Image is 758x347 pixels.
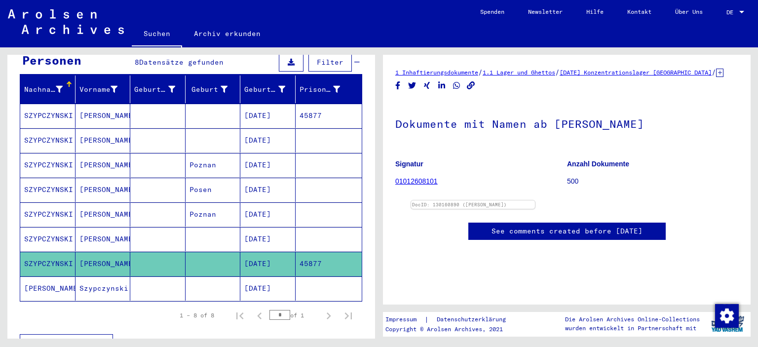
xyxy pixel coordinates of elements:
[134,84,175,95] div: Geburtsname
[300,84,341,95] div: Prisoner #
[250,306,269,325] button: Previous page
[76,104,131,128] mat-cell: [PERSON_NAME]
[20,104,76,128] mat-cell: SZYPCZYNSKI
[76,153,131,177] mat-cell: [PERSON_NAME]
[240,202,296,227] mat-cell: [DATE]
[565,315,700,324] p: Die Arolsen Archives Online-Collections
[715,304,739,328] img: Zustimmung ändern
[244,81,298,97] div: Geburtsdatum
[76,128,131,153] mat-cell: [PERSON_NAME]
[393,79,403,92] button: Share on Facebook
[296,76,362,103] mat-header-cell: Prisoner #
[466,79,476,92] button: Copy link
[296,252,362,276] mat-cell: 45877
[20,202,76,227] mat-cell: SZYPCZYNSKI
[395,101,738,145] h1: Dokumente mit Namen ab [PERSON_NAME]
[132,22,182,47] a: Suchen
[339,306,358,325] button: Last page
[395,177,438,185] a: 01012608101
[186,153,241,177] mat-cell: Poznan
[317,58,343,67] span: Filter
[139,58,224,67] span: Datensätze gefunden
[76,202,131,227] mat-cell: [PERSON_NAME]
[189,81,240,97] div: Geburt‏
[269,310,319,320] div: of 1
[20,276,76,301] mat-cell: [PERSON_NAME]
[186,76,241,103] mat-header-cell: Geburt‏
[308,53,352,72] button: Filter
[240,227,296,251] mat-cell: [DATE]
[76,178,131,202] mat-cell: [PERSON_NAME]
[709,311,746,336] img: yv_logo.png
[567,160,629,168] b: Anzahl Dokumente
[20,128,76,153] mat-cell: SZYPCZYNSKI
[8,9,124,34] img: Arolsen_neg.svg
[395,69,478,76] a: 1 Inhaftierungsdokumente
[189,84,228,95] div: Geburt‏
[182,22,272,45] a: Archiv erkunden
[20,178,76,202] mat-cell: SZYPCZYNSKI
[422,79,432,92] button: Share on Xing
[240,104,296,128] mat-cell: [DATE]
[24,84,63,95] div: Nachname
[300,81,353,97] div: Prisoner #
[240,276,296,301] mat-cell: [DATE]
[385,325,518,334] p: Copyright © Arolsen Archives, 2021
[726,9,737,16] span: DE
[240,178,296,202] mat-cell: [DATE]
[407,79,417,92] button: Share on Twitter
[560,69,712,76] a: [DATE] Konzentrationslager [GEOGRAPHIC_DATA]
[186,178,241,202] mat-cell: Posen
[492,226,643,236] a: See comments created before [DATE]
[20,76,76,103] mat-header-cell: Nachname
[712,68,716,77] span: /
[20,227,76,251] mat-cell: SZYPCZYNSKI
[244,84,285,95] div: Geburtsdatum
[76,76,131,103] mat-header-cell: Vorname
[130,76,186,103] mat-header-cell: Geburtsname
[79,84,118,95] div: Vorname
[76,276,131,301] mat-cell: Szypczynski
[240,128,296,153] mat-cell: [DATE]
[385,314,424,325] a: Impressum
[565,324,700,333] p: wurden entwickelt in Partnerschaft mit
[186,202,241,227] mat-cell: Poznan
[20,252,76,276] mat-cell: SZYPCZYNSKI
[76,252,131,276] mat-cell: [PERSON_NAME]
[567,176,738,187] p: 500
[478,68,483,77] span: /
[296,104,362,128] mat-cell: 45877
[180,311,214,320] div: 1 – 8 of 8
[395,160,423,168] b: Signatur
[452,79,462,92] button: Share on WhatsApp
[429,314,518,325] a: Datenschutzerklärung
[22,51,81,69] div: Personen
[555,68,560,77] span: /
[230,306,250,325] button: First page
[437,79,447,92] button: Share on LinkedIn
[385,314,518,325] div: |
[79,81,130,97] div: Vorname
[76,227,131,251] mat-cell: [PERSON_NAME]
[134,81,188,97] div: Geburtsname
[412,202,507,207] a: DocID: 130160890 ([PERSON_NAME])
[240,76,296,103] mat-header-cell: Geburtsdatum
[319,306,339,325] button: Next page
[24,81,75,97] div: Nachname
[20,153,76,177] mat-cell: SZYPCZYNSKI
[240,153,296,177] mat-cell: [DATE]
[240,252,296,276] mat-cell: [DATE]
[135,58,139,67] span: 8
[483,69,555,76] a: 1.1 Lager und Ghettos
